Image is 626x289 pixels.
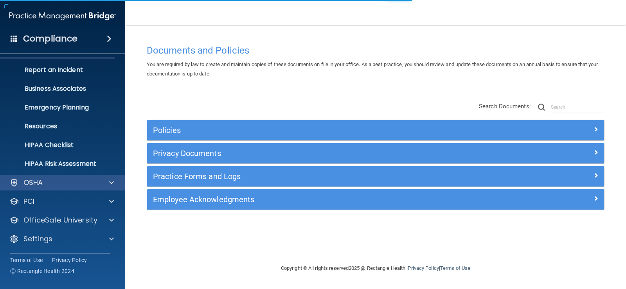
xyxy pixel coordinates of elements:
div: Copyright © All rights reserved 2025 @ Rectangle Health | | [233,256,518,281]
span: Ⓒ Rectangle Health 2024 [10,267,74,275]
a: Privacy Documents [153,147,598,160]
h4: Compliance [23,33,77,44]
h5: Practice Forms and Logs [153,172,484,181]
p: OfficeSafe University [23,215,97,225]
a: OSHA [9,178,114,187]
p: Business Associates [5,85,112,93]
input: Search [551,101,604,113]
span: You are required by law to create and maintain copies of these documents on file in your office. ... [147,61,598,77]
h5: Employee Acknowledgments [153,195,484,204]
a: PCI [9,197,114,206]
p: Settings [23,234,52,244]
p: Report an Incident [5,66,112,74]
p: Emergency Planning [5,104,112,111]
a: Settings [9,234,114,244]
p: HIPAA Risk Assessment [5,160,112,168]
a: Privacy Policy [52,256,87,264]
a: Terms of Use [10,256,43,264]
h4: Documents and Policies [147,45,604,56]
a: OfficeSafe University [9,215,114,225]
h5: Privacy Documents [153,149,484,158]
a: Policies [153,124,598,136]
img: ic-search.3b580494.png [538,104,545,111]
p: OSHA [23,178,43,187]
img: PMB logo [9,8,116,24]
p: HIPAA Checklist [5,141,112,149]
h5: Policies [153,126,484,135]
a: Practice Forms and Logs [153,170,598,183]
p: PCI [23,197,34,206]
a: Terms of Use [440,265,470,271]
a: Privacy Policy [408,265,439,271]
a: Employee Acknowledgments [153,193,598,206]
span: Search Documents: [479,103,531,110]
p: Resources [5,122,112,130]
